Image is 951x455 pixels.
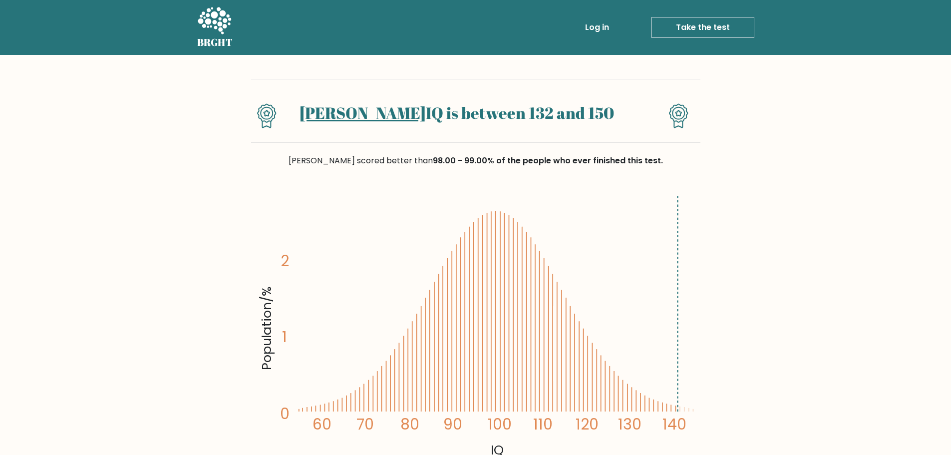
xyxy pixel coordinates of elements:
tspan: 2 [281,251,289,272]
div: [PERSON_NAME] scored better than [251,155,700,167]
tspan: 140 [662,414,686,435]
a: [PERSON_NAME] [300,102,426,123]
a: Log in [581,17,613,37]
tspan: 60 [312,414,331,435]
tspan: 110 [533,414,552,435]
tspan: 100 [487,414,511,435]
tspan: 80 [400,414,419,435]
tspan: 1 [282,327,287,347]
tspan: 130 [618,414,641,435]
h1: IQ is between 132 and 150 [294,103,619,122]
tspan: 70 [356,414,374,435]
a: BRGHT [197,4,233,51]
tspan: Population/% [258,287,276,370]
tspan: 90 [443,414,462,435]
h5: BRGHT [197,36,233,48]
tspan: 120 [575,414,598,435]
tspan: 0 [280,404,290,424]
span: 98.00 - 99.00% of the people who ever finished this test. [433,155,663,166]
a: Take the test [651,17,754,38]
